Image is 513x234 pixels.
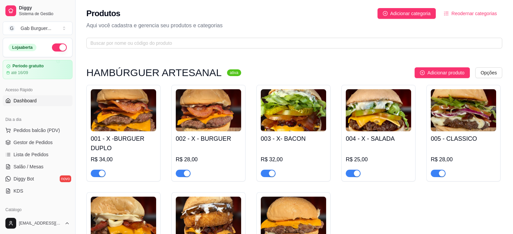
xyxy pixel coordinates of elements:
article: até 16/09 [11,70,28,75]
span: plus-circle [383,11,388,16]
span: Lista de Pedidos [13,151,49,158]
h4: 005 - CLASSICO [431,134,496,143]
span: Salão / Mesas [13,163,44,170]
div: Catálogo [3,204,73,215]
img: product-image [176,89,241,131]
div: R$ 28,00 [431,156,496,164]
span: Adicionar categoria [390,10,431,17]
button: Reodernar categorias [438,8,502,19]
input: Buscar por nome ou código do produto [90,39,493,47]
a: Lista de Pedidos [3,149,73,160]
span: plus-circle [420,70,425,75]
a: Dashboard [3,95,73,106]
button: Select a team [3,22,73,35]
span: G [8,25,15,32]
button: Pedidos balcão (PDV) [3,125,73,136]
span: ordered-list [444,11,449,16]
div: R$ 34,00 [91,156,156,164]
img: product-image [261,89,326,131]
span: Opções [481,69,497,76]
button: [EMAIL_ADDRESS][DOMAIN_NAME] [3,215,73,231]
span: [EMAIL_ADDRESS][DOMAIN_NAME] [19,221,62,226]
img: product-image [91,89,156,131]
h4: 001 - X -BURGUER DUPLO [91,134,156,153]
button: Adicionar produto [415,67,470,78]
p: Aqui você cadastra e gerencia seu produtos e categorias [86,22,502,30]
span: Adicionar produto [427,69,464,76]
span: Gestor de Pedidos [13,139,53,146]
a: Período gratuitoaté 16/09 [3,60,73,79]
div: R$ 25,00 [346,156,411,164]
a: Diggy Botnovo [3,173,73,184]
h3: HAMBÚRGUER ARTESANAL [86,69,222,77]
div: Gab Burguer ... [21,25,51,32]
span: Sistema de Gestão [19,11,70,16]
h4: 003 - X- BACON [261,134,326,143]
a: DiggySistema de Gestão [3,3,73,19]
span: Reodernar categorias [451,10,497,17]
div: Loja aberta [8,44,36,51]
span: Diggy [19,5,70,11]
h4: 004 - X - SALADA [346,134,411,143]
span: Pedidos balcão (PDV) [13,127,60,134]
a: Salão / Mesas [3,161,73,172]
img: product-image [346,89,411,131]
button: Opções [475,67,502,78]
button: Adicionar categoria [377,8,436,19]
span: Dashboard [13,97,37,104]
div: R$ 28,00 [176,156,241,164]
span: KDS [13,188,23,194]
div: Acesso Rápido [3,85,73,95]
img: product-image [431,89,496,131]
div: R$ 32,00 [261,156,326,164]
article: Período gratuito [12,64,44,69]
a: KDS [3,186,73,196]
span: Diggy Bot [13,175,34,182]
h4: 002 - X - BURGUER [176,134,241,143]
sup: ativa [227,69,241,76]
button: Alterar Status [52,43,67,52]
div: Dia a dia [3,114,73,125]
h2: Produtos [86,8,120,19]
a: Gestor de Pedidos [3,137,73,148]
